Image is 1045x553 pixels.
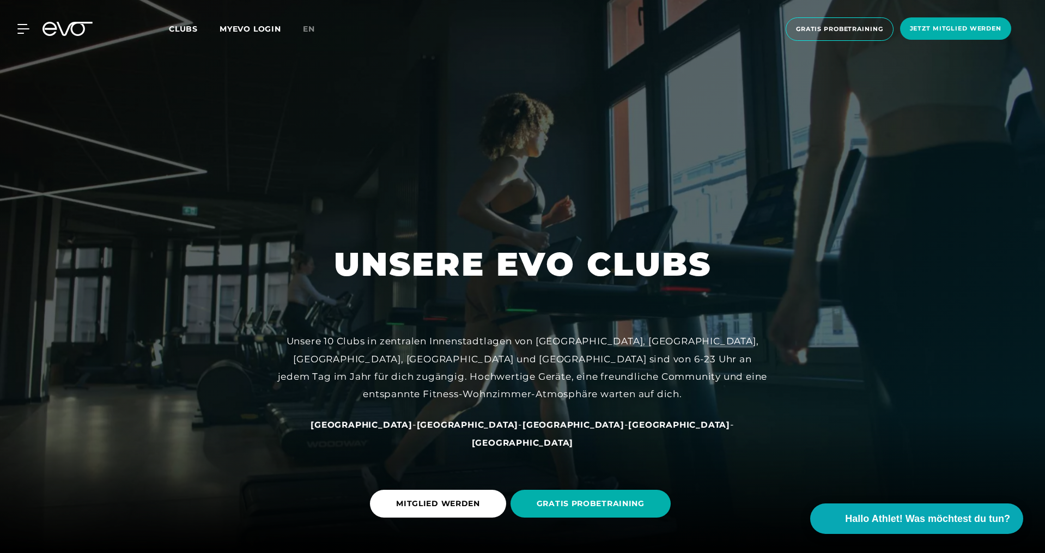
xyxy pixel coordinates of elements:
[169,23,220,34] a: Clubs
[796,25,883,34] span: Gratis Probetraining
[845,512,1010,526] span: Hallo Athlet! Was möchtest du tun?
[396,498,480,509] span: MITGLIED WERDEN
[277,332,768,403] div: Unsere 10 Clubs in zentralen Innenstadtlagen von [GEOGRAPHIC_DATA], [GEOGRAPHIC_DATA], [GEOGRAPHI...
[169,24,198,34] span: Clubs
[628,419,730,430] a: [GEOGRAPHIC_DATA]
[897,17,1014,41] a: Jetzt Mitglied werden
[511,482,675,526] a: GRATIS PROBETRAINING
[417,419,519,430] a: [GEOGRAPHIC_DATA]
[370,482,511,526] a: MITGLIED WERDEN
[277,416,768,451] div: - - - -
[472,437,574,448] a: [GEOGRAPHIC_DATA]
[910,24,1001,33] span: Jetzt Mitglied werden
[522,419,624,430] a: [GEOGRAPHIC_DATA]
[303,23,328,35] a: en
[334,243,712,285] h1: UNSERE EVO CLUBS
[311,419,412,430] a: [GEOGRAPHIC_DATA]
[810,503,1023,534] button: Hallo Athlet! Was möchtest du tun?
[303,24,315,34] span: en
[220,24,281,34] a: MYEVO LOGIN
[537,498,645,509] span: GRATIS PROBETRAINING
[782,17,897,41] a: Gratis Probetraining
